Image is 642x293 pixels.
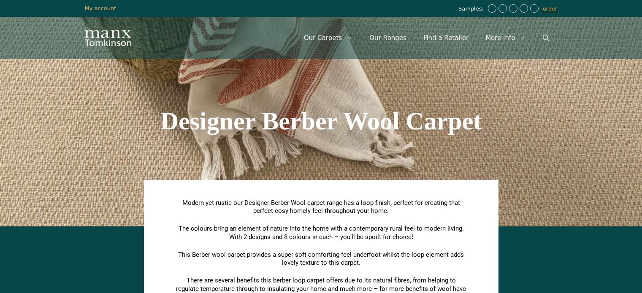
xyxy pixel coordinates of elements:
[85,108,558,134] h1: Designer Berber Wool Carpet
[176,199,467,215] p: Modern yet rustic our Designer Berber Wool carpet range has a loop finish, perfect for creating t...
[295,25,361,51] a: Our Carpets
[295,25,558,51] nav: Primary
[85,30,131,46] img: Manx Tomkinson
[477,25,534,51] a: More Info
[361,25,415,51] a: Our Ranges
[458,5,486,13] span: Samples:
[85,5,116,11] a: My account
[176,251,467,267] p: This Berber wool carpet provides a super soft comforting feel underfoot whilst the loop element a...
[534,25,558,51] a: Open Search Bar
[415,25,477,51] a: Find a Retailer
[543,5,558,12] a: order
[176,225,467,241] p: The colours bring an element of nature into the home with a contemporary rural feel to modern liv...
